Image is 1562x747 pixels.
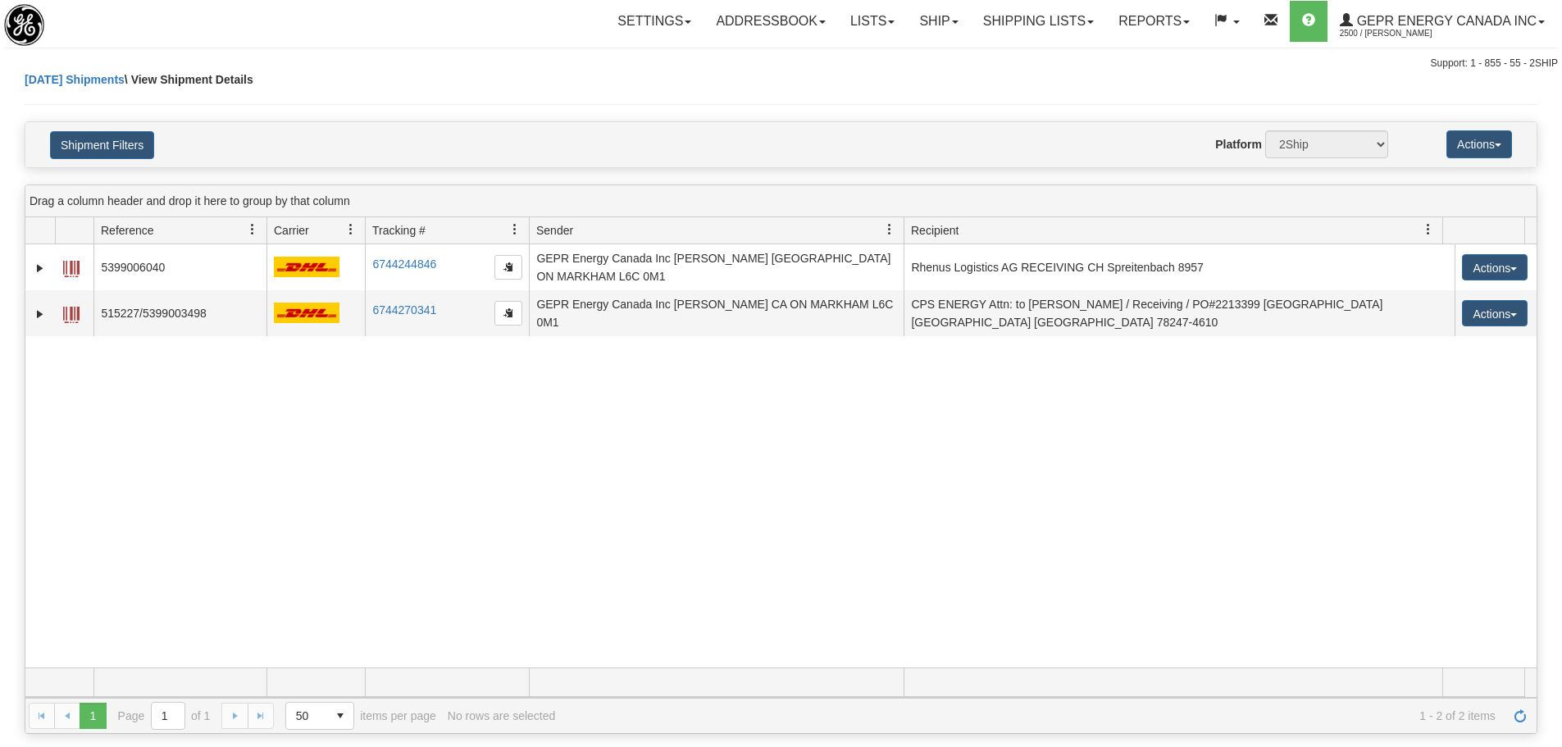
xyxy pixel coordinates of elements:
a: Lists [838,1,907,42]
span: select [327,703,353,729]
span: Page 1 [80,703,106,729]
th: Press ctrl + space to group [904,217,1442,244]
span: Page sizes drop down [285,702,354,730]
div: No rows are selected [448,709,556,722]
button: Actions [1462,254,1528,280]
a: 6744270341 [372,303,436,317]
span: Sender [536,222,573,239]
a: Addressbook [704,1,838,42]
span: Carrier [274,222,309,239]
button: Copy to clipboard [494,255,522,280]
button: Actions [1446,130,1512,158]
span: Page of 1 [118,702,211,730]
td: Rhenus Logistics AG RECEIVING CH Spreitenbach 8957 [904,244,1455,290]
img: 7 - DHL_Worldwide [274,257,339,277]
th: Press ctrl + space to group [93,217,266,244]
td: GEPR Energy Canada Inc [PERSON_NAME] [GEOGRAPHIC_DATA] ON MARKHAM L6C 0M1 [529,244,904,290]
input: Page 1 [152,703,184,729]
span: items per page [285,702,436,730]
a: Reports [1106,1,1202,42]
button: Shipment Filters [50,131,154,159]
td: 515227/5399003498 [93,290,266,336]
th: Press ctrl + space to group [365,217,529,244]
th: Press ctrl + space to group [1442,217,1524,244]
th: Press ctrl + space to group [529,217,904,244]
a: Sender filter column settings [876,216,904,244]
iframe: chat widget [1524,289,1560,457]
a: Expand [32,260,48,276]
span: Tracking # [372,222,426,239]
span: \ View Shipment Details [125,73,253,86]
td: 5399006040 [93,244,266,290]
a: Label [63,299,80,326]
a: [DATE] Shipments [25,73,125,86]
a: Reference filter column settings [239,216,266,244]
img: logo2500.jpg [4,4,44,46]
a: 6744244846 [372,257,436,271]
span: Recipient [911,222,959,239]
div: grid grouping header [25,185,1537,217]
a: Recipient filter column settings [1414,216,1442,244]
td: GEPR Energy Canada Inc [PERSON_NAME] CA ON MARKHAM L6C 0M1 [529,290,904,336]
div: Support: 1 - 855 - 55 - 2SHIP [4,57,1558,71]
a: Expand [32,306,48,322]
a: Ship [907,1,970,42]
span: 2500 / [PERSON_NAME] [1340,25,1463,42]
span: 1 - 2 of 2 items [567,709,1496,722]
td: CPS ENERGY Attn: to [PERSON_NAME] / Receiving / PO#2213399 [GEOGRAPHIC_DATA] [GEOGRAPHIC_DATA] [G... [904,290,1455,336]
label: Platform [1215,136,1262,153]
a: Carrier filter column settings [337,216,365,244]
th: Press ctrl + space to group [55,217,93,244]
span: 50 [296,708,317,724]
span: Reference [101,222,154,239]
button: Actions [1462,300,1528,326]
a: Shipping lists [971,1,1106,42]
a: Label [63,253,80,280]
a: Refresh [1507,703,1533,729]
th: Press ctrl + space to group [266,217,365,244]
img: 7 - DHL_Worldwide [274,303,339,323]
a: Settings [605,1,704,42]
a: Tracking # filter column settings [501,216,529,244]
button: Copy to clipboard [494,301,522,326]
a: GEPR Energy Canada Inc 2500 / [PERSON_NAME] [1327,1,1557,42]
span: GEPR Energy Canada Inc [1353,14,1537,28]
